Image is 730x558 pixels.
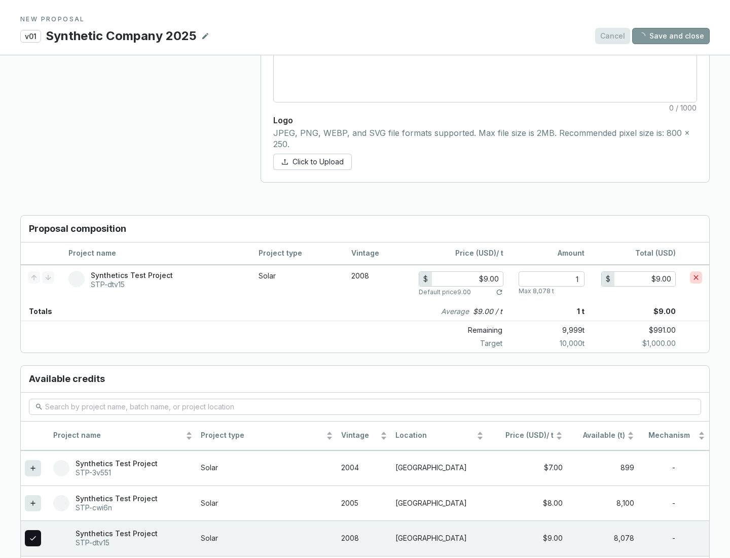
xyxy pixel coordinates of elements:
[510,338,585,348] p: 10,000 t
[61,242,251,265] th: Project name
[273,154,352,170] button: Click to Upload
[642,431,696,440] span: Mechanism
[273,115,697,126] p: Logo
[20,30,41,43] p: v01
[419,323,510,337] p: Remaining
[492,431,554,440] span: / t
[441,306,469,317] i: Average
[635,249,676,257] span: Total (USD)
[21,366,709,393] h3: Available credits
[571,431,625,440] span: Available (t)
[585,302,709,321] p: $9.00
[419,272,432,286] div: $
[567,520,638,555] td: 8,078
[638,450,709,485] td: -
[53,431,184,440] span: Project name
[293,157,344,167] span: Click to Upload
[395,463,484,473] p: [GEOGRAPHIC_DATA]
[492,499,563,508] div: $8.00
[337,422,391,450] th: Vintage
[76,503,158,512] p: STP-cwi6n
[638,422,709,450] th: Mechanism
[341,431,378,440] span: Vintage
[602,272,614,286] div: $
[21,302,52,321] p: Totals
[337,450,391,485] td: 2004
[91,280,173,289] p: STP-dtv15
[419,338,510,348] p: Target
[395,431,474,440] span: Location
[76,494,158,503] p: Synthetics Test Project
[492,463,563,473] div: $7.00
[251,265,344,302] td: Solar
[197,520,337,555] td: Solar
[632,28,710,44] button: Save and close
[251,242,344,265] th: Project type
[91,271,173,280] p: Synthetics Test Project
[492,534,563,543] div: $9.00
[432,272,503,286] input: 0.00
[510,302,585,321] p: 1 t
[76,468,158,477] p: STP-3v551
[20,15,710,23] p: NEW PROPOSAL
[412,242,510,265] th: / t
[455,249,496,257] span: Price (USD)
[638,485,709,520] td: -
[395,534,484,543] p: [GEOGRAPHIC_DATA]
[337,520,391,555] td: 2008
[201,431,324,440] span: Project type
[567,450,638,485] td: 899
[45,401,686,412] input: Search by project name, batch name, or project location
[21,216,709,242] h3: Proposal composition
[197,485,337,520] td: Solar
[473,306,502,317] p: $9.00 / t
[595,28,630,44] button: Cancel
[419,288,471,296] p: Default price 9.00
[76,459,158,468] p: Synthetics Test Project
[76,538,158,547] p: STP-dtv15
[344,242,412,265] th: Vintage
[395,499,484,508] p: [GEOGRAPHIC_DATA]
[76,529,158,538] p: Synthetics Test Project
[638,32,645,40] span: loading
[49,422,197,450] th: Project name
[510,242,592,265] th: Amount
[649,31,704,41] span: Save and close
[567,485,638,520] td: 8,100
[585,338,709,348] p: $1,000.00
[391,422,488,450] th: Location
[197,422,337,450] th: Project type
[344,265,412,302] td: 2008
[585,323,709,337] p: $991.00
[273,128,697,150] p: JPEG, PNG, WEBP, and SVG file formats supported. Max file size is 2MB. Recommended pixel size is:...
[638,520,709,555] td: -
[519,287,554,295] p: Max 8,078 t
[510,323,585,337] p: 9,999 t
[337,485,391,520] td: 2005
[281,158,288,165] span: upload
[567,422,638,450] th: Available (t)
[505,431,546,439] span: Price (USD)
[45,27,197,45] p: Synthetic Company 2025
[197,450,337,485] td: Solar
